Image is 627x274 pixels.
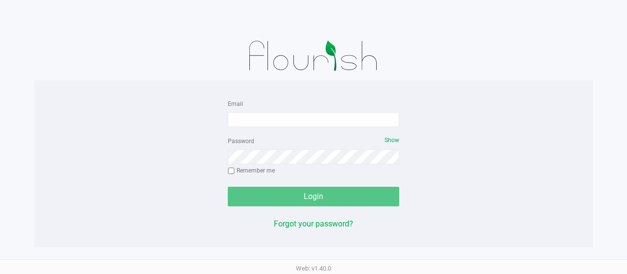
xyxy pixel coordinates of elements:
[228,166,275,175] label: Remember me
[228,100,243,108] label: Email
[228,137,254,146] label: Password
[296,265,331,272] span: Web: v1.40.0
[274,218,353,230] button: Forgot your password?
[228,168,235,174] input: Remember me
[385,137,399,144] span: Show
